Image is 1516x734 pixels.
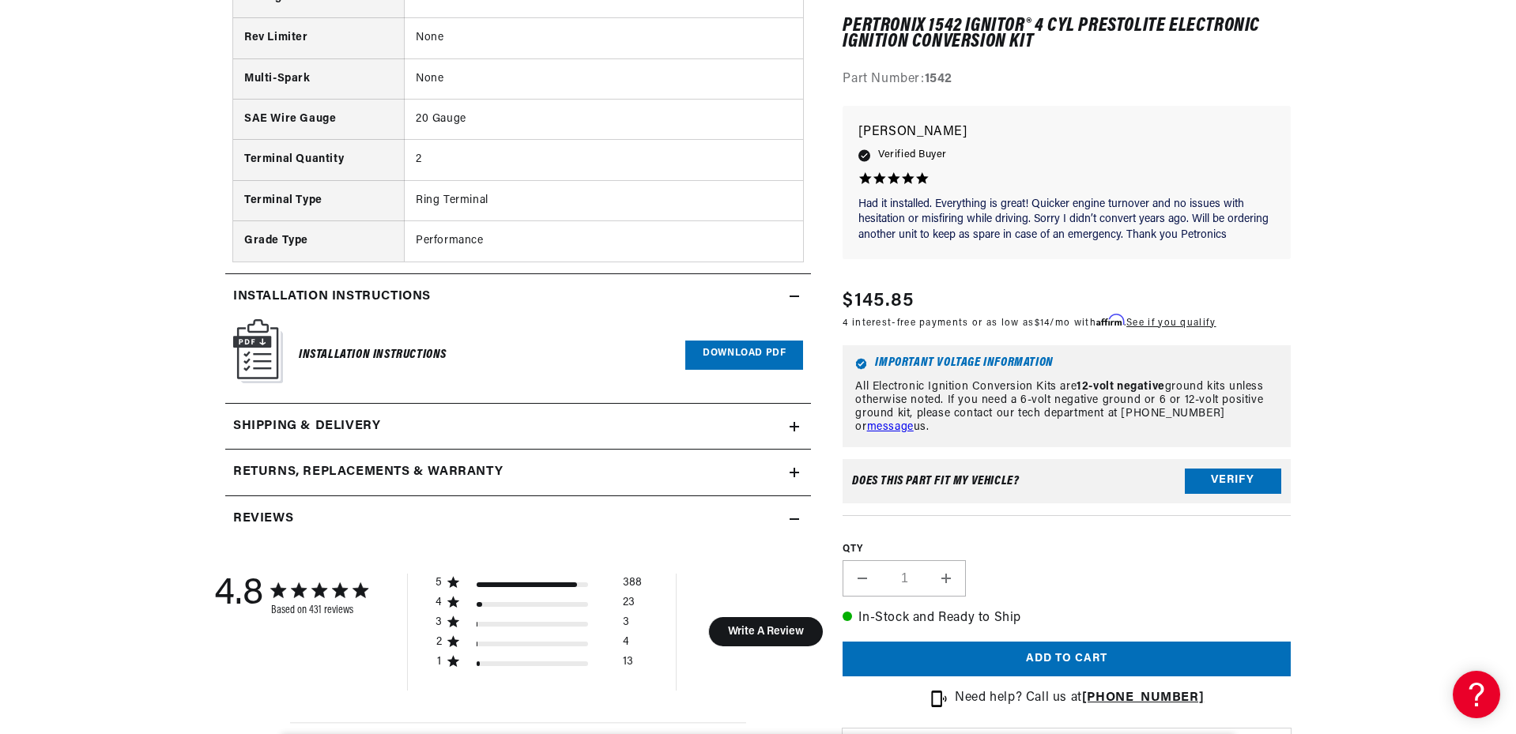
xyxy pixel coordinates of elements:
div: Part Number: [843,70,1291,91]
p: In-Stock and Ready to Ship [843,609,1291,630]
td: 20 Gauge [404,100,803,140]
strong: 1542 [925,73,952,86]
h2: Installation instructions [233,287,431,307]
div: 4 [623,635,629,655]
div: 4 star by 23 reviews [436,596,642,615]
th: Grade Type [233,221,404,262]
p: Need help? Call us at [955,689,1204,710]
h6: Installation Instructions [299,344,447,366]
div: 4.8 [214,574,263,616]
div: 5 [436,576,443,590]
th: Terminal Quantity [233,140,404,180]
p: [PERSON_NAME] [858,122,1275,144]
a: [PHONE_NUMBER] [1082,692,1204,705]
h2: Shipping & Delivery [233,416,380,437]
span: Affirm [1096,314,1124,326]
p: 4 interest-free payments or as low as /mo with . [843,315,1216,330]
th: Multi-Spark [233,58,404,99]
td: Performance [404,221,803,262]
a: See if you qualify - Learn more about Affirm Financing (opens in modal) [1126,318,1216,328]
p: All Electronic Ignition Conversion Kits are ground kits unless otherwise noted. If you need a 6-v... [855,382,1278,435]
h1: PerTronix 1542 Ignitor® 4 cyl Prestolite Electronic Ignition Conversion Kit [843,18,1291,51]
img: Instruction Manual [233,319,283,383]
button: Add to cart [843,642,1291,677]
a: Download PDF [685,341,803,370]
h2: Reviews [233,509,293,529]
h6: Important Voltage Information [855,359,1278,371]
span: Verified Buyer [878,147,946,164]
p: Had it installed. Everything is great! Quicker engine turnover and no issues with hesitation or m... [858,197,1275,243]
div: 13 [623,655,633,675]
div: 3 [436,615,443,630]
summary: Returns, Replacements & Warranty [225,450,811,495]
h2: Returns, Replacements & Warranty [233,462,503,483]
strong: 12-volt negative [1077,382,1165,393]
span: $14 [1035,318,1050,328]
div: 388 [623,576,642,596]
div: 3 star by 3 reviews [436,615,642,635]
summary: Shipping & Delivery [225,404,811,450]
div: 1 [436,655,443,669]
span: $145.85 [843,287,914,315]
div: 2 [436,635,443,649]
div: 4 [436,596,443,610]
td: None [404,58,803,99]
label: QTY [843,543,1291,556]
summary: Reviews [225,496,811,542]
td: 2 [404,140,803,180]
td: Ring Terminal [404,180,803,220]
div: Does This part fit My vehicle? [852,475,1019,487]
div: 1 star by 13 reviews [436,655,642,675]
th: Terminal Type [233,180,404,220]
a: message [867,421,914,433]
div: 23 [623,596,635,615]
div: Based on 431 reviews [271,604,368,616]
summary: Installation instructions [225,274,811,320]
div: 5 star by 388 reviews [436,576,642,596]
th: Rev Limiter [233,18,404,58]
div: 2 star by 4 reviews [436,635,642,655]
button: Write A Review [708,617,823,646]
td: None [404,18,803,58]
div: 3 [623,615,629,635]
button: Verify [1185,469,1281,494]
th: SAE Wire Gauge [233,100,404,140]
